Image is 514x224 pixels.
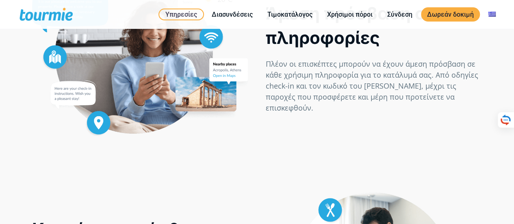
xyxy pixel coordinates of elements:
[421,7,480,22] a: Δωρεάν δοκιμή
[482,9,502,20] a: Αλλαγή σε
[266,59,482,113] p: Πλέον οι επισκέπτες μπορούν να έχουν άμεση πρόσβαση σε κάθε χρήσιμη πληροφορία για το κατάλυμά σα...
[158,9,204,20] a: Υπηρεσίες
[321,9,379,20] a: Χρήσιμοι πόροι
[206,9,259,20] a: Διασυνδέσεις
[261,9,319,20] a: Τιμοκατάλογος
[381,9,419,20] a: Σύνδεση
